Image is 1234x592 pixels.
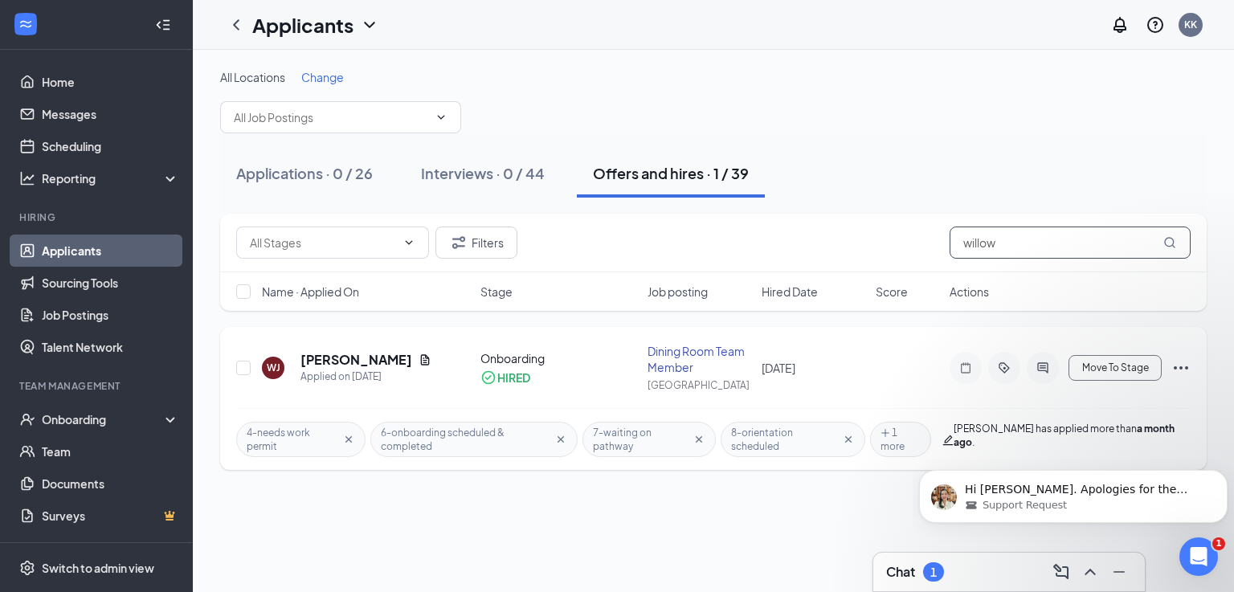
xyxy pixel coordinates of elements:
[42,331,179,363] a: Talent Network
[1179,537,1218,576] iframe: Intercom live chat
[342,433,355,446] svg: Cross
[42,560,154,576] div: Switch to admin view
[19,170,35,186] svg: Analysis
[360,15,379,35] svg: ChevronDown
[42,411,165,427] div: Onboarding
[956,361,975,374] svg: Note
[227,15,246,35] svg: ChevronLeft
[881,427,905,452] span: 1 more
[435,111,447,124] svg: ChevronDown
[449,233,468,252] svg: Filter
[402,236,415,249] svg: ChevronDown
[300,369,431,385] div: Applied on [DATE]
[19,210,176,224] div: Hiring
[1077,559,1103,585] button: ChevronUp
[234,108,428,126] input: All Job Postings
[19,379,176,393] div: Team Management
[220,70,285,84] span: All Locations
[480,369,496,386] svg: CheckmarkCircle
[881,428,890,438] span: plus
[1069,355,1162,381] button: Move To Stage
[1171,358,1191,378] svg: Ellipses
[1146,15,1165,35] svg: QuestionInfo
[19,560,35,576] svg: Settings
[648,343,752,375] div: Dining Room Team Member
[262,284,359,300] span: Name · Applied On
[648,284,708,300] span: Job posting
[42,500,179,532] a: SurveysCrown
[693,433,705,446] svg: Cross
[42,130,179,162] a: Scheduling
[1106,559,1132,585] button: Minimize
[942,435,954,446] span: edit
[381,426,551,453] span: 6-onboarding scheduled & completed
[497,369,530,386] div: HIRED
[252,11,353,39] h1: Applicants
[950,284,989,300] span: Actions
[267,361,280,374] div: WJ
[954,422,1191,457] p: [PERSON_NAME] has applied more than .
[155,17,171,33] svg: Collapse
[42,98,179,130] a: Messages
[480,350,637,366] div: Onboarding
[1184,18,1197,31] div: KK
[480,284,513,300] span: Stage
[247,426,339,453] span: 4-needs work permit
[18,16,34,32] svg: WorkstreamLogo
[42,267,179,299] a: Sourcing Tools
[876,284,908,300] span: Score
[731,426,839,453] span: 8-orientation scheduled
[842,433,855,446] svg: Cross
[930,565,937,579] div: 1
[42,435,179,467] a: Team
[1048,559,1074,585] button: ComposeMessage
[301,70,344,84] span: Change
[236,163,373,183] div: Applications · 0 / 26
[886,563,915,581] h3: Chat
[1212,537,1225,550] span: 1
[762,284,818,300] span: Hired Date
[435,227,517,259] button: Filter Filters
[1052,562,1071,582] svg: ComposeMessage
[42,467,179,500] a: Documents
[1110,15,1130,35] svg: Notifications
[913,436,1234,549] iframe: Intercom notifications message
[648,378,752,392] div: [GEOGRAPHIC_DATA]
[950,227,1191,259] input: Search in offers and hires
[762,361,795,375] span: [DATE]
[42,170,180,186] div: Reporting
[1082,362,1149,374] span: Move To Stage
[42,299,179,331] a: Job Postings
[300,351,412,369] h5: [PERSON_NAME]
[19,411,35,427] svg: UserCheck
[419,353,431,366] svg: Document
[593,163,749,183] div: Offers and hires · 1 / 39
[995,361,1014,374] svg: ActiveTag
[1033,361,1052,374] svg: ActiveChat
[42,66,179,98] a: Home
[421,163,545,183] div: Interviews · 0 / 44
[250,234,396,251] input: All Stages
[554,433,567,446] svg: Cross
[593,426,689,453] span: 7-waiting on pathway
[1163,236,1176,249] svg: MagnifyingGlass
[1109,562,1129,582] svg: Minimize
[1081,562,1100,582] svg: ChevronUp
[42,235,179,267] a: Applicants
